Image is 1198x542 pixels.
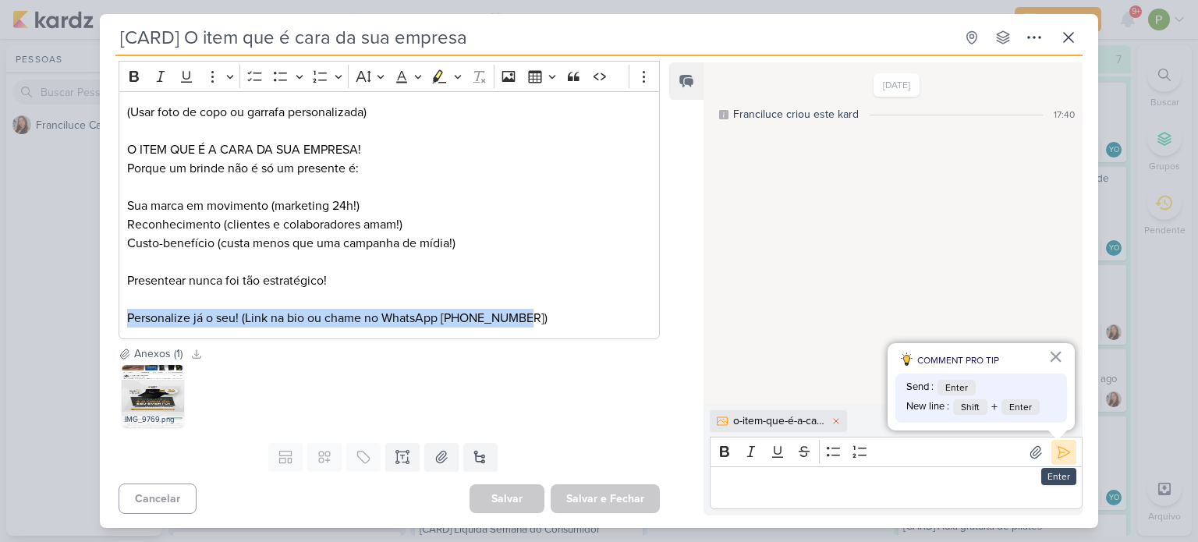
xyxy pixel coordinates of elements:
div: Editor toolbar [710,437,1083,467]
p: Porque um brinde não é só um presente é: [127,159,651,178]
div: 17:40 [1054,108,1075,122]
span: Send : [906,380,934,395]
div: o-item-que-é-a-cara-da-sua-empresa.png [733,413,827,429]
p: Presentear nunca foi tão estratégico! [127,271,651,290]
button: Cancelar [119,484,197,514]
span: Enter [1001,399,1040,415]
div: Editor toolbar [119,61,660,91]
p: (Usar foto de copo ou garrafa personalizada) [127,103,651,122]
p: O ITEM QUE É A CARA DA SUA EMPRESA! [127,140,651,159]
button: Fechar [1048,344,1063,369]
div: Franciluce criou este kard [733,106,859,122]
span: COMMENT PRO TIP [917,353,999,367]
div: Anexos (1) [134,345,183,362]
div: Editor editing area: main [119,91,660,340]
div: Editor editing area: main [710,466,1083,509]
div: dicas para comentário [888,343,1075,430]
p: Personalize já o seu! (Link na bio ou chame no WhatsApp [PHONE_NUMBER]) [127,309,651,328]
p: Reconhecimento (clientes e colaboradores amam!) [127,215,651,234]
span: Shift [953,399,987,415]
span: Enter [937,380,976,395]
span: New line : [906,399,949,415]
img: SLykuEvOGU8QzCm1IalW4XdBRI1ZjvEybSRhQDv4.png [122,365,184,427]
div: Enter [1041,468,1076,485]
p: Custo-benefício (custa menos que uma campanha de mídia!) [127,234,651,253]
input: Kard Sem Título [115,23,955,51]
div: IMG_9769.png [122,412,184,427]
p: Sua marca em movimento (marketing 24h!) [127,197,651,215]
span: + [991,398,998,416]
